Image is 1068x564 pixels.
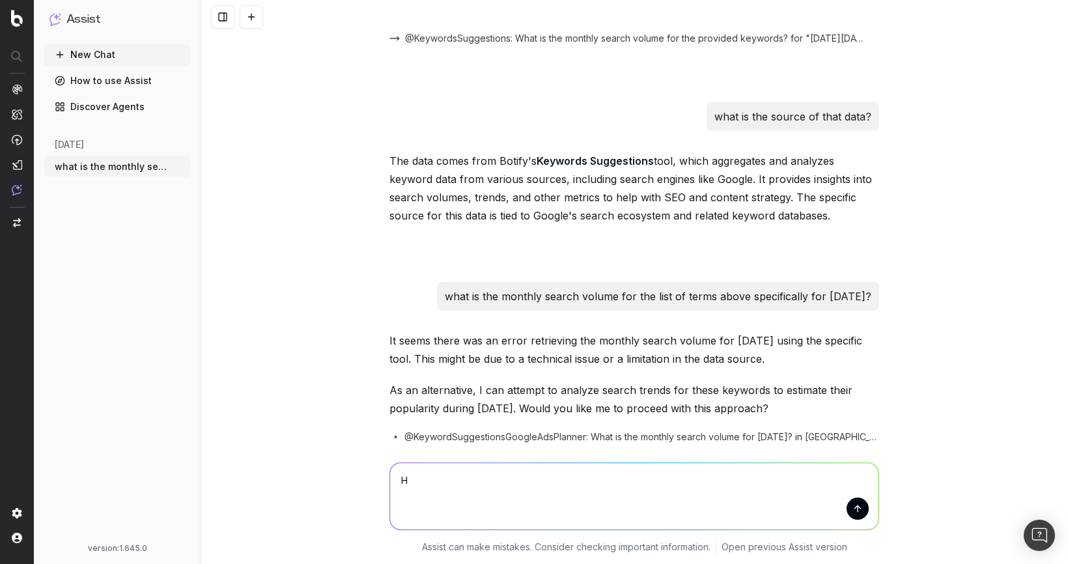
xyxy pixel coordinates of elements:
[12,533,22,543] img: My account
[722,541,847,554] a: Open previous Assist version
[390,463,878,529] textarea: H
[12,184,22,195] img: Assist
[389,152,879,225] p: The data comes from Botify's tool, which aggregates and analyzes keyword data from various source...
[12,109,22,120] img: Intelligence
[12,160,22,170] img: Studio
[44,156,190,177] button: what is the monthly search volume for th
[389,381,879,417] p: As an alternative, I can attempt to analyze search trends for these keywords to estimate their po...
[714,107,871,126] p: what is the source of that data?
[44,44,190,65] button: New Chat
[49,10,185,29] button: Assist
[44,70,190,91] a: How to use Assist
[405,32,864,45] span: @KeywordsSuggestions: What is the monthly search volume for the provided keywords? for "[DATE][DA...
[1024,520,1055,551] div: Open Intercom Messenger
[389,331,879,368] p: It seems there was an error retrieving the monthly search volume for [DATE] using the specific to...
[49,13,61,25] img: Assist
[12,508,22,518] img: Setting
[404,430,879,444] span: @KeywordSuggestionsGoogleAdsPlanner: What is the monthly search volume for [DATE]? in [GEOGRAPHIC...
[55,138,84,151] span: [DATE]
[44,96,190,117] a: Discover Agents
[389,32,879,45] button: @KeywordsSuggestions: What is the monthly search volume for the provided keywords? for "[DATE][DA...
[422,541,710,554] p: Assist can make mistakes. Consider checking important information.
[12,84,22,94] img: Analytics
[445,287,871,305] p: what is the monthly search volume for the list of terms above specifically for [DATE]?
[55,160,169,173] span: what is the monthly search volume for th
[13,218,21,227] img: Switch project
[12,134,22,145] img: Activation
[66,10,100,29] h1: Assist
[537,154,654,167] strong: Keywords Suggestions
[11,10,23,27] img: Botify logo
[49,543,185,554] div: version: 1.645.0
